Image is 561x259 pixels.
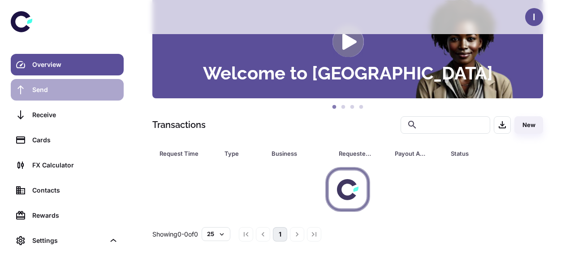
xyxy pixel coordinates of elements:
[339,103,348,112] button: 2
[224,147,249,160] div: Type
[11,230,124,251] div: Settings
[32,160,118,170] div: FX Calculator
[224,147,261,160] span: Type
[32,185,118,195] div: Contacts
[32,135,118,145] div: Cards
[11,154,124,176] a: FX Calculator
[152,229,198,239] p: Showing 0-0 of 0
[160,147,202,160] div: Request Time
[11,54,124,75] a: Overview
[237,227,323,241] nav: pagination navigation
[32,85,118,95] div: Send
[339,147,372,160] div: Requested Amount
[451,147,518,160] span: Status
[160,147,214,160] span: Request Time
[348,103,357,112] button: 3
[152,118,206,132] h1: Transactions
[273,227,287,241] button: page 1
[11,180,124,201] a: Contacts
[32,60,118,70] div: Overview
[32,110,118,120] div: Receive
[525,8,543,26] button: I
[32,236,105,246] div: Settings
[203,64,493,82] h3: Welcome to [GEOGRAPHIC_DATA]
[395,147,428,160] div: Payout Amount
[330,103,339,112] button: 1
[11,129,124,151] a: Cards
[395,147,440,160] span: Payout Amount
[202,227,230,241] button: 25
[357,103,366,112] button: 4
[11,104,124,126] a: Receive
[32,211,118,220] div: Rewards
[339,147,384,160] span: Requested Amount
[514,116,543,134] button: New
[451,147,507,160] div: Status
[11,79,124,101] a: Send
[11,205,124,226] a: Rewards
